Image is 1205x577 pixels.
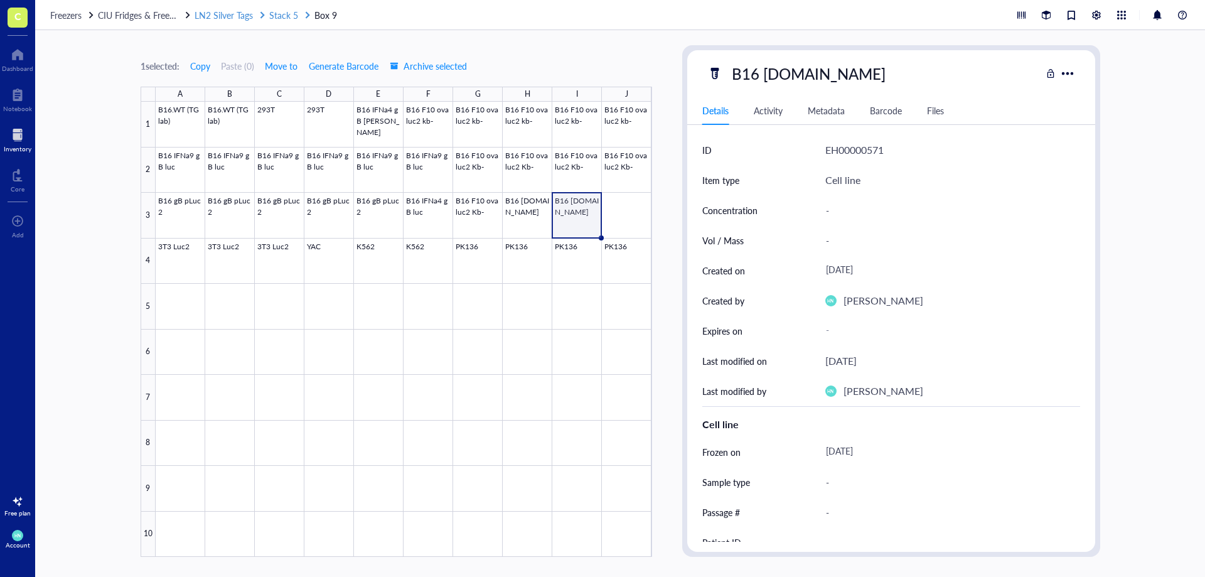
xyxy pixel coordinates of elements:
div: J [625,86,628,102]
div: A [178,86,183,102]
button: Copy [190,56,211,76]
span: Archive selected [390,61,467,71]
div: Account [6,541,30,549]
span: HN [14,533,21,538]
div: 4 [141,239,156,284]
div: H [525,86,530,102]
a: CIU Fridges & Freezers [98,8,192,22]
div: Files [927,104,944,117]
div: - [820,499,1075,526]
span: Stack 5 [269,9,298,21]
div: [DATE] [820,259,1075,282]
div: 6 [141,330,156,375]
span: HN [827,298,834,303]
div: - [820,320,1075,342]
div: Expires on [702,324,742,338]
div: Passage # [702,505,740,519]
div: Concentration [702,203,758,217]
div: EH00000571 [825,142,884,158]
div: 8 [141,421,156,466]
div: B16 [DOMAIN_NAME] [726,60,891,87]
div: Barcode [870,104,902,117]
div: Inventory [4,145,31,153]
div: - [820,197,1075,224]
button: Archive selected [389,56,468,76]
div: 5 [141,284,156,330]
div: F [426,86,431,102]
button: Move to [264,56,298,76]
a: Freezers [50,8,95,22]
a: Box 9 [314,8,340,22]
div: Dashboard [2,65,33,72]
span: LN2 Silver Tags [195,9,253,21]
a: Dashboard [2,45,33,72]
span: Move to [265,61,297,71]
div: E [376,86,380,102]
div: Created on [702,264,745,278]
span: C [14,8,21,24]
div: Cell line [825,172,860,188]
div: C [277,86,282,102]
div: D [326,86,331,102]
div: - [820,227,1075,254]
div: [DATE] [820,441,1075,463]
div: Created by [702,294,744,308]
button: Generate Barcode [308,56,379,76]
div: [PERSON_NAME] [843,293,923,309]
div: 7 [141,375,156,421]
div: Patient ID [702,536,741,549]
div: 10 [141,512,156,558]
div: Item type [702,173,739,187]
a: LN2 Silver TagsStack 5 [195,8,312,22]
div: B [227,86,232,102]
span: Copy [190,61,210,71]
button: Paste (0) [221,56,254,76]
div: G [475,86,481,102]
div: 9 [141,466,156,512]
div: Cell line [702,417,1080,432]
div: - [820,529,1075,556]
div: Free plan [4,509,31,517]
div: Frozen on [702,445,741,459]
div: Details [702,104,729,117]
div: - [820,469,1075,495]
div: Core [11,185,24,193]
a: Notebook [3,85,32,112]
div: Sample type [702,475,750,489]
span: HN [827,389,834,394]
div: 3 [141,193,156,239]
span: Generate Barcode [309,61,378,71]
span: Freezers [50,9,82,21]
div: 1 selected: [141,59,179,73]
div: [DATE] [825,353,857,369]
div: I [576,86,578,102]
div: Metadata [808,104,845,117]
span: CIU Fridges & Freezers [98,9,185,21]
div: [PERSON_NAME] [843,383,923,399]
a: Core [11,165,24,193]
div: Last modified by [702,384,766,398]
div: ID [702,143,712,157]
div: Vol / Mass [702,234,744,247]
div: 1 [141,102,156,148]
div: Last modified on [702,354,767,368]
a: Inventory [4,125,31,153]
div: 2 [141,148,156,193]
div: Activity [754,104,783,117]
div: Add [12,231,24,239]
div: Notebook [3,105,32,112]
